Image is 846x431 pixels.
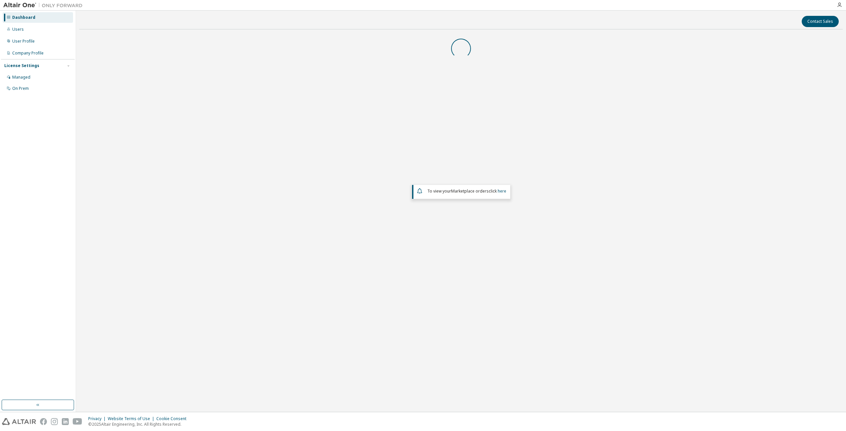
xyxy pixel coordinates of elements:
div: On Prem [12,86,29,91]
img: instagram.svg [51,418,58,425]
div: User Profile [12,39,35,44]
img: youtube.svg [73,418,82,425]
p: © 2025 Altair Engineering, Inc. All Rights Reserved. [88,421,190,427]
div: Users [12,27,24,32]
div: Company Profile [12,51,44,56]
div: Website Terms of Use [108,416,156,421]
div: License Settings [4,63,39,68]
img: facebook.svg [40,418,47,425]
div: Cookie Consent [156,416,190,421]
div: Managed [12,75,30,80]
em: Marketplace orders [451,188,489,194]
div: Dashboard [12,15,35,20]
img: linkedin.svg [62,418,69,425]
a: here [498,188,506,194]
div: Privacy [88,416,108,421]
button: Contact Sales [802,16,839,27]
img: Altair One [3,2,86,9]
span: To view your click [427,188,506,194]
img: altair_logo.svg [2,418,36,425]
